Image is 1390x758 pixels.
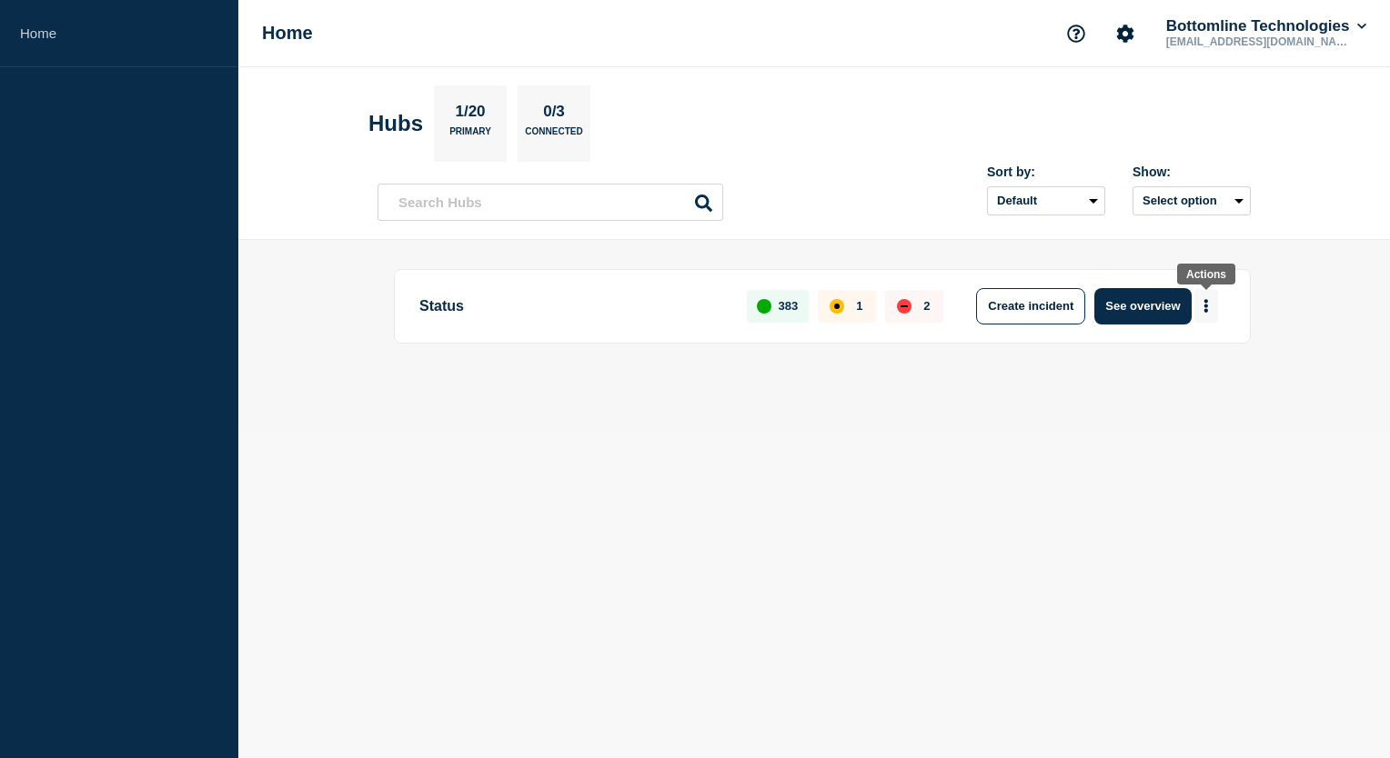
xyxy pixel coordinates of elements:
button: Bottomline Technologies [1163,17,1370,35]
button: Select option [1133,186,1251,215]
p: 1/20 [448,103,492,126]
div: down [897,299,912,314]
div: up [757,299,771,314]
button: See overview [1094,288,1191,324]
p: 0/3 [537,103,572,126]
div: Sort by: [987,165,1105,179]
button: Account settings [1106,15,1144,53]
button: More actions [1194,289,1218,323]
p: 1 [856,299,862,313]
p: 2 [923,299,930,313]
button: Create incident [976,288,1085,324]
h2: Hubs [368,111,423,136]
select: Sort by [987,186,1105,215]
div: affected [830,299,844,314]
h1: Home [262,23,313,44]
p: Primary [449,126,491,145]
div: Actions [1186,268,1226,281]
p: Connected [525,126,582,145]
div: Show: [1133,165,1251,179]
button: Support [1057,15,1095,53]
p: Status [419,288,726,324]
input: Search Hubs [378,184,723,221]
p: [EMAIL_ADDRESS][DOMAIN_NAME] [1163,35,1352,48]
p: 383 [779,299,799,313]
